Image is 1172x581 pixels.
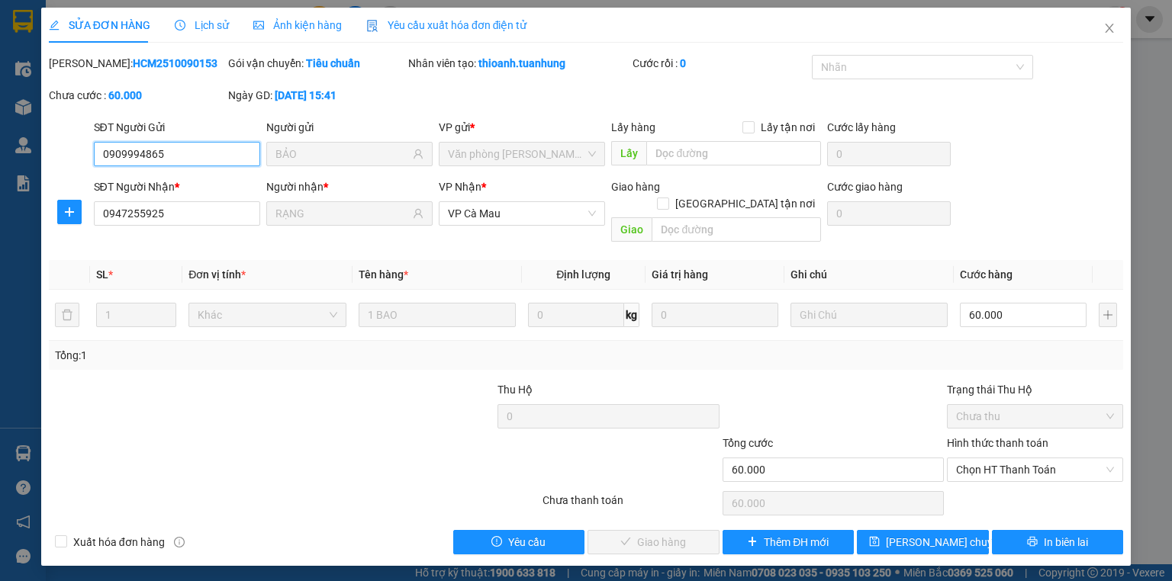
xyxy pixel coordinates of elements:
span: [PERSON_NAME] chuyển hoàn [886,534,1031,551]
span: Văn phòng Hồ Chí Minh [448,143,596,165]
span: Lấy [611,141,646,165]
label: Cước giao hàng [827,181,903,193]
b: [DATE] 15:41 [275,89,336,101]
input: Cước lấy hàng [827,142,951,166]
label: Cước lấy hàng [827,121,896,133]
label: Hình thức thanh toán [947,437,1048,449]
span: save [869,536,880,548]
span: Xuất hóa đơn hàng [67,534,171,551]
span: printer [1027,536,1038,548]
span: Ảnh kiện hàng [253,19,342,31]
b: thioanh.tuanhung [478,57,565,69]
div: Chưa thanh toán [541,492,720,518]
button: plus [1099,303,1117,327]
button: Close [1088,8,1131,50]
span: Khác [198,303,336,326]
span: Giá trị hàng [652,268,708,281]
b: 0 [680,57,686,69]
div: Gói vận chuyển: [228,55,404,72]
input: 0 [652,303,778,327]
div: Trạng thái Thu Hộ [947,381,1123,398]
img: icon [366,20,378,32]
div: Chưa cước : [49,87,225,104]
div: SĐT Người Nhận [94,178,260,195]
span: Lịch sử [175,19,229,31]
div: Người gửi [266,119,433,136]
div: VP gửi [439,119,605,136]
b: Tiêu chuẩn [306,57,360,69]
span: Giao hàng [611,181,660,193]
span: Chưa thu [956,405,1114,428]
span: Thêm ĐH mới [764,534,829,551]
div: SĐT Người Gửi [94,119,260,136]
button: exclamation-circleYêu cầu [453,530,585,554]
span: Lấy hàng [611,121,655,133]
button: delete [55,303,79,327]
input: Dọc đường [652,217,821,242]
span: Định lượng [556,268,610,281]
span: user [413,149,423,159]
span: Cước hàng [960,268,1013,281]
button: save[PERSON_NAME] chuyển hoàn [857,530,989,554]
button: plus [57,200,82,224]
input: VD: Bàn, Ghế [359,303,516,327]
span: In biên lai [1044,534,1088,551]
div: [PERSON_NAME]: [49,55,225,72]
span: SỬA ĐƠN HÀNG [49,19,150,31]
span: Tổng cước [723,437,773,449]
span: Lấy tận nơi [755,119,821,136]
input: Tên người gửi [275,146,410,162]
th: Ghi chú [784,260,954,290]
input: Cước giao hàng [827,201,951,226]
span: [GEOGRAPHIC_DATA] tận nơi [669,195,821,212]
b: 60.000 [108,89,142,101]
span: Chọn HT Thanh Toán [956,458,1114,481]
span: clock-circle [175,20,185,30]
input: Dọc đường [646,141,821,165]
span: close [1103,22,1116,34]
span: SL [96,268,108,281]
span: Đơn vị tính [188,268,246,281]
div: Người nhận [266,178,433,195]
div: Tổng: 1 [55,347,453,364]
span: edit [49,20,60,30]
b: HCM2510090153 [133,57,217,69]
div: Ngày GD: [228,87,404,104]
span: Tên hàng [359,268,408,281]
div: Nhân viên tạo: [408,55,629,72]
span: user [413,208,423,219]
button: plusThêm ĐH mới [723,530,855,554]
span: kg [624,303,639,327]
span: exclamation-circle [491,536,502,548]
span: VP Cà Mau [448,202,596,225]
span: info-circle [174,537,185,547]
button: checkGiao hàng [588,530,720,554]
input: Tên người nhận [275,205,410,222]
button: printerIn biên lai [992,530,1124,554]
span: plus [58,206,81,218]
input: Ghi Chú [790,303,948,327]
span: picture [253,20,264,30]
span: VP Nhận [439,181,481,193]
span: Thu Hộ [497,384,533,396]
span: Yêu cầu xuất hóa đơn điện tử [366,19,527,31]
span: Giao [611,217,652,242]
div: Cước rồi : [633,55,809,72]
span: plus [747,536,758,548]
span: Yêu cầu [508,534,546,551]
